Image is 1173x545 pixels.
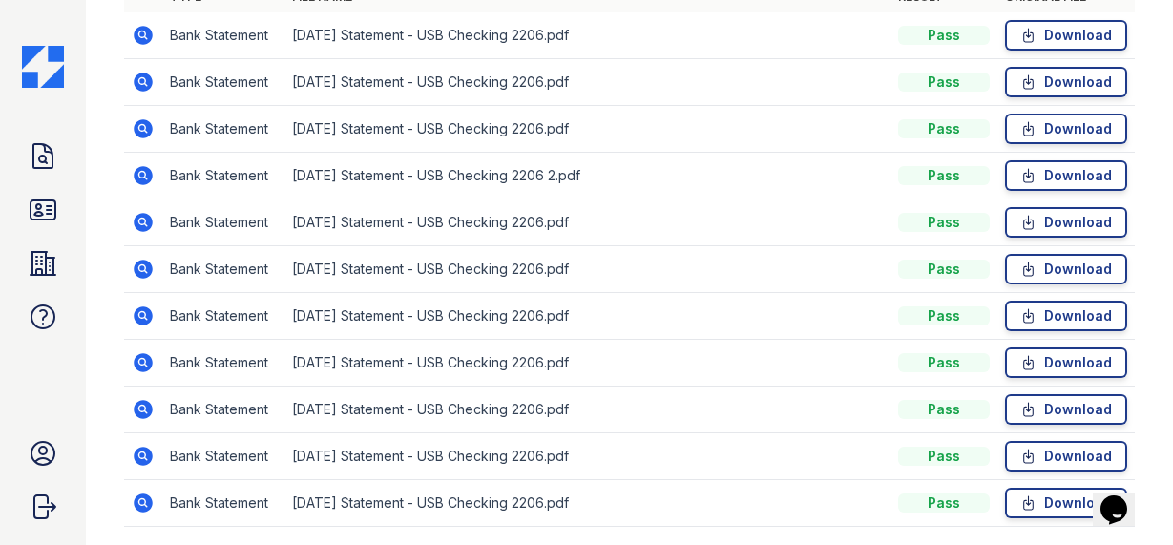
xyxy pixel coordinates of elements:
td: Bank Statement [162,199,284,246]
div: Pass [898,260,990,279]
a: Download [1005,254,1127,284]
div: Pass [898,73,990,92]
a: Download [1005,347,1127,378]
iframe: chat widget [1093,469,1154,526]
td: Bank Statement [162,153,284,199]
a: Download [1005,160,1127,191]
div: Pass [898,26,990,45]
div: Pass [898,306,990,325]
td: [DATE] Statement - USB Checking 2206.pdf [284,480,890,527]
td: Bank Statement [162,340,284,387]
td: [DATE] Statement - USB Checking 2206.pdf [284,12,890,59]
a: Download [1005,301,1127,331]
td: [DATE] Statement - USB Checking 2206.pdf [284,199,890,246]
a: Download [1005,441,1127,472]
td: [DATE] Statement - USB Checking 2206.pdf [284,293,890,340]
td: [DATE] Statement - USB Checking 2206.pdf [284,433,890,480]
td: [DATE] Statement - USB Checking 2206.pdf [284,387,890,433]
a: Download [1005,114,1127,144]
div: Pass [898,400,990,419]
td: [DATE] Statement - USB Checking 2206.pdf [284,340,890,387]
td: Bank Statement [162,12,284,59]
td: Bank Statement [162,387,284,433]
td: [DATE] Statement - USB Checking 2206.pdf [284,246,890,293]
a: Download [1005,67,1127,97]
div: Pass [898,493,990,513]
div: Pass [898,119,990,138]
td: Bank Statement [162,433,284,480]
div: Pass [898,213,990,232]
a: Download [1005,394,1127,425]
td: [DATE] Statement - USB Checking 2206.pdf [284,59,890,106]
td: Bank Statement [162,480,284,527]
td: [DATE] Statement - USB Checking 2206.pdf [284,106,890,153]
div: Pass [898,166,990,185]
a: Download [1005,488,1127,518]
td: Bank Statement [162,293,284,340]
div: Pass [898,353,990,372]
td: Bank Statement [162,59,284,106]
a: Download [1005,207,1127,238]
td: Bank Statement [162,246,284,293]
a: Download [1005,20,1127,51]
div: Pass [898,447,990,466]
td: [DATE] Statement - USB Checking 2206 2.pdf [284,153,890,199]
img: CE_Icon_Blue-c292c112584629df590d857e76928e9f676e5b41ef8f769ba2f05ee15b207248.png [22,46,64,88]
td: Bank Statement [162,106,284,153]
